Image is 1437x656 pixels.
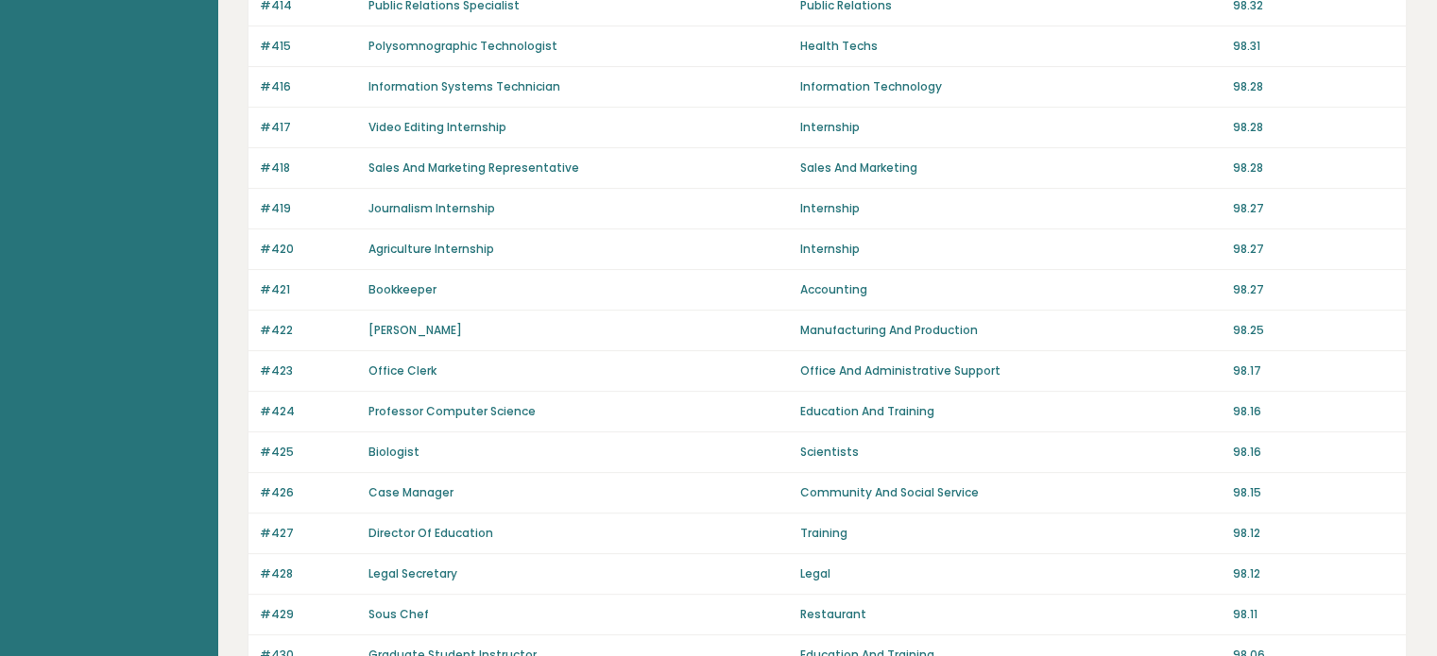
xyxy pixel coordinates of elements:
p: Scientists [800,444,1221,461]
p: #423 [260,362,357,379]
p: Internship [800,119,1221,136]
a: Case Manager [368,484,453,500]
a: Professor Computer Science [368,403,536,419]
p: 98.27 [1233,200,1394,217]
p: 98.28 [1233,160,1394,177]
p: #422 [260,322,357,339]
a: Sales And Marketing Representative [368,160,579,176]
p: #427 [260,525,357,542]
a: Agriculture Internship [368,241,494,257]
p: #421 [260,281,357,298]
p: Internship [800,241,1221,258]
p: 98.17 [1233,362,1394,379]
p: Manufacturing And Production [800,322,1221,339]
a: Information Systems Technician [368,78,560,94]
p: Education And Training [800,403,1221,420]
a: Sous Chef [368,606,429,622]
p: #416 [260,78,357,95]
p: #424 [260,403,357,420]
p: 98.25 [1233,322,1394,339]
p: 98.16 [1233,403,1394,420]
a: Journalism Internship [368,200,495,216]
a: Biologist [368,444,419,460]
p: 98.12 [1233,525,1394,542]
p: 98.28 [1233,78,1394,95]
p: Training [800,525,1221,542]
a: Legal Secretary [368,565,457,581]
p: #425 [260,444,357,461]
a: Office Clerk [368,362,436,378]
a: Bookkeeper [368,281,436,297]
a: [PERSON_NAME] [368,322,462,338]
p: 98.27 [1233,281,1394,298]
p: 98.11 [1233,606,1394,623]
a: Director Of Education [368,525,493,541]
p: Community And Social Service [800,484,1221,501]
p: #419 [260,200,357,217]
p: #429 [260,606,357,623]
p: Restaurant [800,606,1221,623]
p: Accounting [800,281,1221,298]
p: #417 [260,119,357,136]
p: #418 [260,160,357,177]
p: 98.27 [1233,241,1394,258]
p: 98.12 [1233,565,1394,582]
p: 98.16 [1233,444,1394,461]
a: Polysomnographic Technologist [368,38,557,54]
p: Sales And Marketing [800,160,1221,177]
p: #420 [260,241,357,258]
a: Video Editing Internship [368,119,506,135]
p: #415 [260,38,357,55]
p: Information Technology [800,78,1221,95]
p: #428 [260,565,357,582]
p: 98.15 [1233,484,1394,501]
p: #426 [260,484,357,501]
p: 98.31 [1233,38,1394,55]
p: Internship [800,200,1221,217]
p: Health Techs [800,38,1221,55]
p: 98.28 [1233,119,1394,136]
p: Office And Administrative Support [800,362,1221,379]
p: Legal [800,565,1221,582]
